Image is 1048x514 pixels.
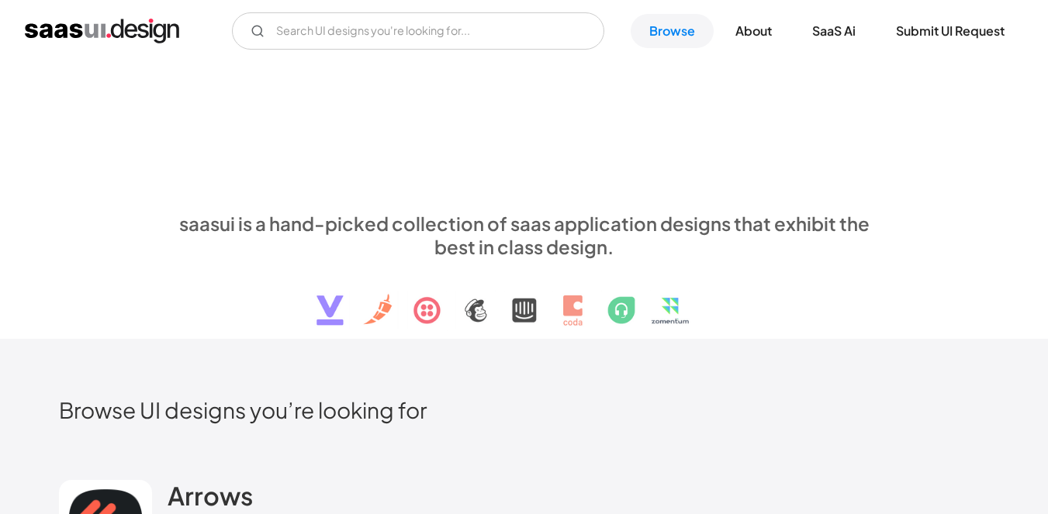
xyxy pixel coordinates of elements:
form: Email Form [232,12,604,50]
div: saasui is a hand-picked collection of saas application designs that exhibit the best in class des... [168,212,881,258]
a: SaaS Ai [794,14,874,48]
a: home [25,19,179,43]
input: Search UI designs you're looking for... [232,12,604,50]
a: Browse [631,14,714,48]
h1: Explore SaaS UI design patterns & interactions. [168,78,881,197]
a: About [717,14,790,48]
h2: Arrows [168,480,253,511]
img: text, icon, saas logo [289,258,759,339]
a: Submit UI Request [877,14,1023,48]
h2: Browse UI designs you’re looking for [59,396,990,423]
